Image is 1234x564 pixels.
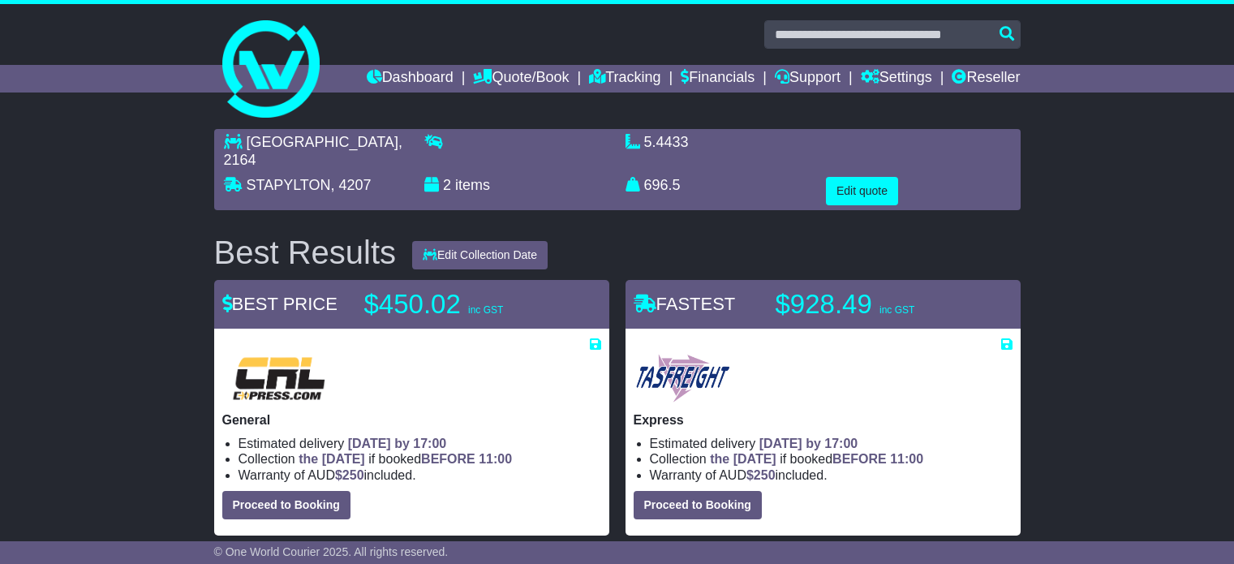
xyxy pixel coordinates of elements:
[952,65,1020,93] a: Reseller
[775,65,841,93] a: Support
[776,288,978,321] p: $928.49
[634,352,732,404] img: Tasfreight: Express
[364,288,567,321] p: $450.02
[342,468,364,482] span: 250
[746,468,776,482] span: $
[247,134,398,150] span: [GEOGRAPHIC_DATA]
[890,452,923,466] span: 11:00
[650,436,1013,451] li: Estimated delivery
[222,352,336,404] img: CRL: General
[331,177,372,193] span: , 4207
[650,451,1013,467] li: Collection
[222,491,350,519] button: Proceed to Booking
[832,452,887,466] span: BEFORE
[222,412,601,428] p: General
[214,545,449,558] span: © One World Courier 2025. All rights reserved.
[681,65,755,93] a: Financials
[348,437,447,450] span: [DATE] by 17:00
[239,436,601,451] li: Estimated delivery
[412,241,548,269] button: Edit Collection Date
[826,177,898,205] button: Edit quote
[473,65,569,93] a: Quote/Book
[634,412,1013,428] p: Express
[879,304,914,316] span: inc GST
[468,304,503,316] span: inc GST
[650,467,1013,483] li: Warranty of AUD included.
[710,452,923,466] span: if booked
[644,134,689,150] span: 5.4433
[634,491,762,519] button: Proceed to Booking
[421,452,475,466] span: BEFORE
[206,235,405,270] div: Best Results
[239,451,601,467] li: Collection
[479,452,512,466] span: 11:00
[443,177,451,193] span: 2
[335,468,364,482] span: $
[861,65,932,93] a: Settings
[634,294,736,314] span: FASTEST
[299,452,512,466] span: if booked
[224,134,402,168] span: , 2164
[455,177,490,193] span: items
[222,294,338,314] span: BEST PRICE
[589,65,660,93] a: Tracking
[759,437,858,450] span: [DATE] by 17:00
[247,177,331,193] span: STAPYLTON
[299,452,364,466] span: the [DATE]
[367,65,454,93] a: Dashboard
[239,467,601,483] li: Warranty of AUD included.
[710,452,776,466] span: the [DATE]
[754,468,776,482] span: 250
[644,177,681,193] span: 696.5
